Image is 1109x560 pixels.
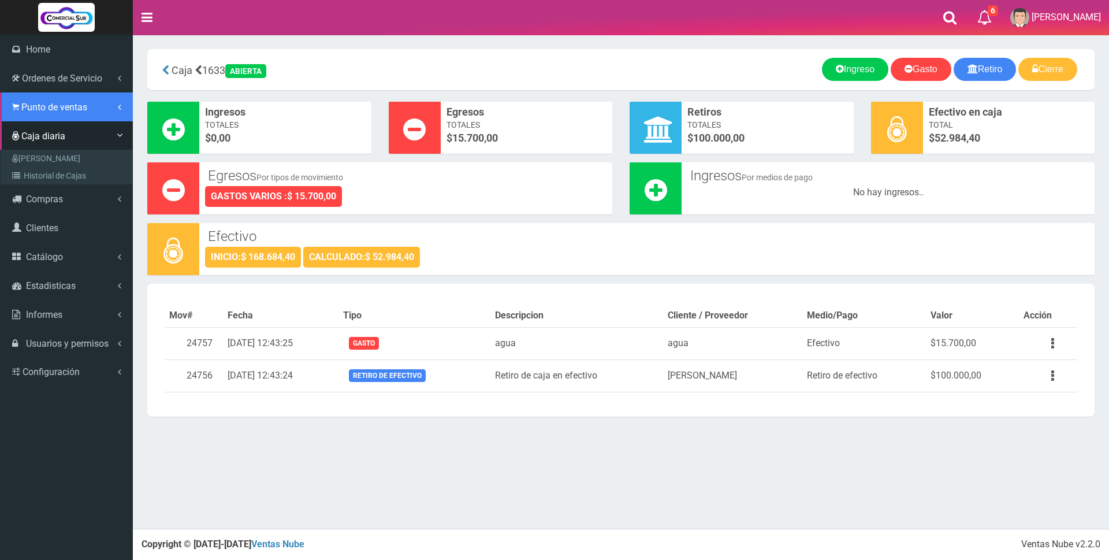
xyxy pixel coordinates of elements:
strong: Copyright © [DATE]-[DATE] [142,539,304,550]
a: Ingreso [822,58,888,81]
span: Ingresos [205,105,366,120]
span: Estadisticas [26,280,76,291]
span: $ [929,131,1089,146]
span: Efectivo en caja [929,105,1089,120]
th: Medio/Pago [802,305,926,327]
td: Retiro de caja en efectivo [490,359,663,392]
div: ABIERTA [225,64,266,78]
span: Totales [446,119,607,131]
span: Caja diaria [21,131,65,142]
a: [PERSON_NAME] [3,150,132,167]
th: Fecha [223,305,338,327]
td: [DATE] 12:43:25 [223,327,338,359]
th: Cliente / Proveedor [663,305,802,327]
td: [PERSON_NAME] [663,359,802,392]
td: agua [663,327,802,359]
small: Por tipos de movimiento [256,173,343,182]
img: User Image [1010,8,1029,27]
span: Home [26,44,50,55]
th: Acción [1019,305,1077,327]
font: 0,00 [211,132,230,144]
span: Retiros [687,105,848,120]
div: No hay ingresos.. [687,186,1089,199]
span: Informes [26,309,62,320]
th: Tipo [338,305,490,327]
strong: $ 52.984,40 [365,251,414,262]
div: INICIO: [205,247,301,268]
span: Gasto [349,337,379,349]
span: Compras [26,194,63,205]
span: Usuarios y permisos [26,338,109,349]
a: Historial de Cajas [3,167,132,184]
a: Ventas Nube [251,539,304,550]
div: CALCULADO: [303,247,420,268]
div: 1633 [156,58,466,81]
td: agua [490,327,663,359]
span: Clientes [26,222,58,233]
span: 52.984,40 [935,132,980,144]
th: Mov# [165,305,223,327]
span: Ordenes de Servicio [22,73,102,84]
h3: Egresos [208,168,604,183]
span: Totales [205,119,366,131]
td: Efectivo [802,327,926,359]
span: Totales [687,119,848,131]
td: [DATE] 12:43:24 [223,359,338,392]
a: Gasto [891,58,951,81]
h3: Ingresos [690,168,1086,183]
th: Descripcion [490,305,663,327]
h3: Efectivo [208,229,1086,244]
a: Retiro [954,58,1017,81]
span: Retiro de efectivo [349,369,426,381]
th: Valor [926,305,1019,327]
div: Ventas Nube v2.2.0 [1021,538,1100,551]
strong: $ 15.700,00 [287,191,336,202]
td: 24757 [165,327,223,359]
span: $ [687,131,848,146]
small: Por medios de pago [742,173,813,182]
font: 100.000,00 [693,132,745,144]
span: $ [205,131,366,146]
span: Punto de ventas [21,102,87,113]
td: 24756 [165,359,223,392]
strong: $ 168.684,40 [241,251,295,262]
span: Configuración [23,366,80,377]
span: $ [446,131,607,146]
span: Caja [172,64,192,76]
span: Egresos [446,105,607,120]
span: 6 [988,5,998,16]
td: $15.700,00 [926,327,1019,359]
font: 15.700,00 [452,132,498,144]
td: Retiro de efectivo [802,359,926,392]
div: GASTOS VARIOS : [205,186,342,207]
span: Total [929,119,1089,131]
td: $100.000,00 [926,359,1019,392]
img: Logo grande [38,3,95,32]
span: [PERSON_NAME] [1032,12,1101,23]
span: Catálogo [26,251,63,262]
a: Cierre [1018,58,1077,81]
